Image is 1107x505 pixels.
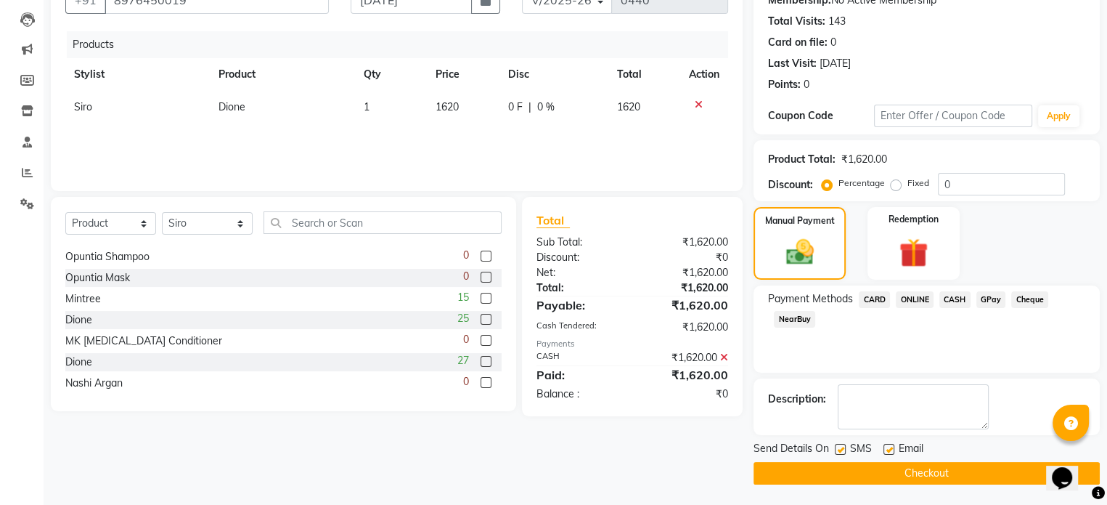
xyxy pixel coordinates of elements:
[457,311,469,326] span: 25
[768,392,826,407] div: Description:
[632,387,739,402] div: ₹0
[632,250,739,265] div: ₹0
[65,376,123,391] div: Nashi Argan
[768,177,813,193] div: Discount:
[65,312,92,328] div: Dione
[463,332,469,347] span: 0
[526,387,632,402] div: Balance :
[768,152,836,167] div: Product Total:
[526,350,632,365] div: CASH
[890,235,937,271] img: _gift.svg
[907,177,929,190] label: Fixed
[65,58,210,91] th: Stylist
[768,35,828,50] div: Card on file:
[74,100,92,113] span: Siro
[896,291,934,308] span: ONLINE
[526,366,632,384] div: Paid:
[774,311,815,328] span: NearBuy
[526,320,632,335] div: Cash Tendered:
[508,100,523,115] span: 0 F
[632,320,739,335] div: ₹1,620.00
[463,374,469,389] span: 0
[617,100,640,113] span: 1620
[436,100,459,113] span: 1620
[526,265,632,280] div: Net:
[1038,105,1079,127] button: Apply
[67,31,739,58] div: Products
[768,108,874,124] div: Coupon Code
[777,236,822,268] img: _cash.svg
[463,269,469,284] span: 0
[768,56,817,71] div: Last Visit:
[768,77,801,92] div: Points:
[632,366,739,384] div: ₹1,620.00
[632,235,739,250] div: ₹1,620.00
[939,291,971,308] span: CASH
[65,291,101,307] div: Mintree
[364,100,369,113] span: 1
[608,58,681,91] th: Total
[632,265,739,280] div: ₹1,620.00
[850,441,872,459] span: SMS
[355,58,428,91] th: Qty
[65,334,222,349] div: MK [MEDICAL_DATA] Conditioner
[536,213,570,228] span: Total
[1011,291,1048,308] span: Cheque
[632,296,739,314] div: ₹1,620.00
[753,462,1100,485] button: Checkout
[841,152,887,167] div: ₹1,620.00
[463,248,469,263] span: 0
[874,105,1032,127] input: Enter Offer / Coupon Code
[889,213,939,226] label: Redemption
[768,14,825,29] div: Total Visits:
[899,441,923,459] span: Email
[830,35,836,50] div: 0
[65,270,130,286] div: Opuntia Mask
[753,441,829,459] span: Send Details On
[526,250,632,265] div: Discount:
[210,58,354,91] th: Product
[768,291,853,307] span: Payment Methods
[859,291,890,308] span: CARD
[820,56,851,71] div: [DATE]
[264,211,502,234] input: Search or Scan
[218,100,245,113] span: Dione
[804,77,809,92] div: 0
[536,338,729,350] div: Payments
[632,280,739,296] div: ₹1,620.00
[765,214,835,227] label: Manual Payment
[526,280,632,296] div: Total:
[828,14,846,29] div: 143
[537,100,555,115] span: 0 %
[457,290,469,305] span: 15
[680,58,728,91] th: Action
[457,353,469,368] span: 27
[528,100,531,115] span: |
[526,235,632,250] div: Sub Total:
[526,296,632,314] div: Payable:
[1046,447,1092,490] iframe: chat widget
[427,58,499,91] th: Price
[65,355,92,370] div: Dione
[632,350,739,365] div: ₹1,620.00
[499,58,608,91] th: Disc
[65,249,150,264] div: Opuntia Shampoo
[976,291,1006,308] span: GPay
[838,177,885,190] label: Percentage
